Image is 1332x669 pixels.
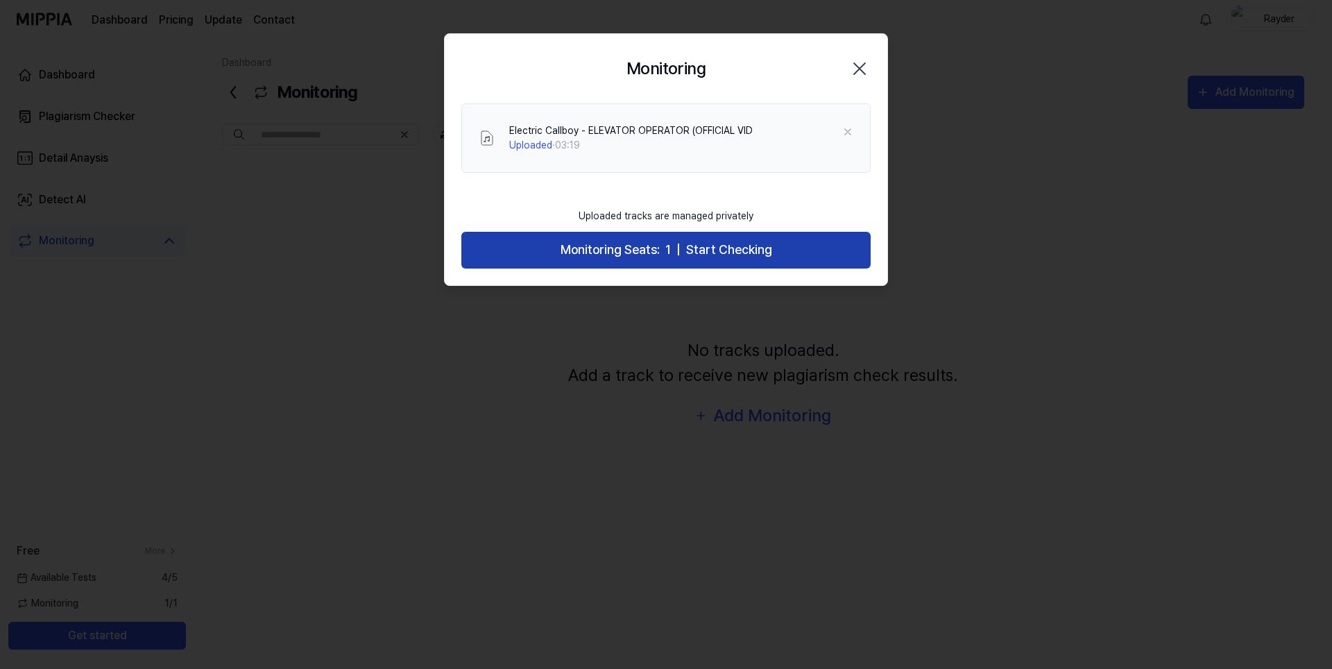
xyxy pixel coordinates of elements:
[479,130,495,146] img: File Select
[561,240,660,260] span: Monitoring Seats:
[676,240,681,260] span: |
[626,56,706,81] h2: Monitoring
[665,240,671,260] span: 1
[509,124,753,138] div: Electric Callboy - ELEVATOR OPERATOR (OFFICIAL VID
[509,139,552,151] span: Uploaded
[461,232,871,269] button: Monitoring Seats:1|Start Checking
[570,201,762,232] div: Uploaded tracks are managed privately
[509,138,753,153] div: · 03:19
[686,240,772,260] span: Start Checking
